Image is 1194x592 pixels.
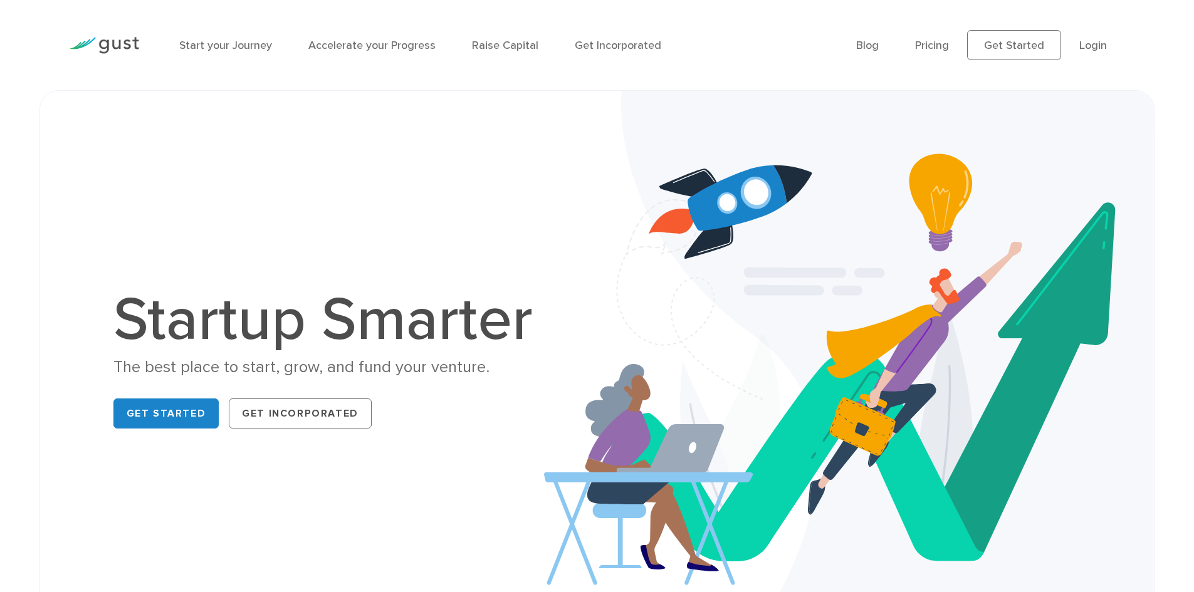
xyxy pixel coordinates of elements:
a: Login [1079,39,1107,52]
a: Pricing [915,39,949,52]
a: Accelerate your Progress [308,39,436,52]
div: The best place to start, grow, and fund your venture. [113,356,546,378]
a: Get Started [967,30,1061,60]
img: Gust Logo [69,37,139,54]
a: Get Incorporated [575,39,661,52]
a: Get Started [113,398,219,428]
a: Start your Journey [179,39,272,52]
a: Blog [856,39,879,52]
a: Raise Capital [472,39,538,52]
h1: Startup Smarter [113,290,546,350]
a: Get Incorporated [229,398,372,428]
